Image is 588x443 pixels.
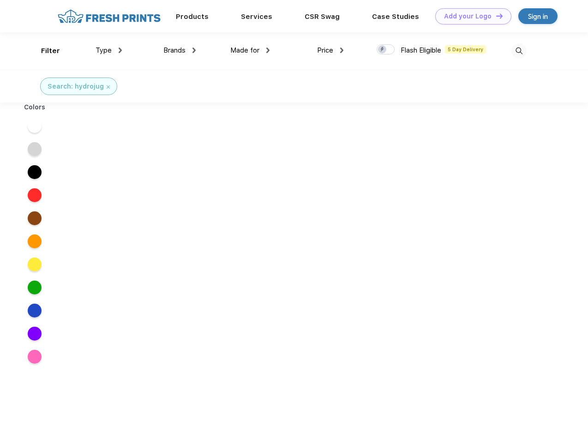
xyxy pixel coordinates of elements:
[340,48,343,53] img: dropdown.png
[496,13,503,18] img: DT
[317,46,333,54] span: Price
[119,48,122,53] img: dropdown.png
[230,46,259,54] span: Made for
[96,46,112,54] span: Type
[528,11,548,22] div: Sign in
[444,12,492,20] div: Add your Logo
[401,46,441,54] span: Flash Eligible
[48,82,104,91] div: Search: hydrojug
[55,8,163,24] img: fo%20logo%202.webp
[41,46,60,56] div: Filter
[518,8,558,24] a: Sign in
[445,45,486,54] span: 5 Day Delivery
[266,48,270,53] img: dropdown.png
[107,85,110,89] img: filter_cancel.svg
[192,48,196,53] img: dropdown.png
[176,12,209,21] a: Products
[17,102,53,112] div: Colors
[511,43,527,59] img: desktop_search.svg
[163,46,186,54] span: Brands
